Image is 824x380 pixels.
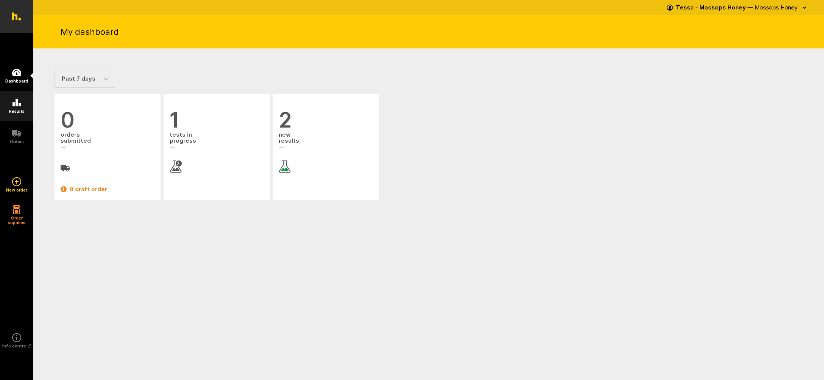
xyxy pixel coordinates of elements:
[667,2,809,14] button: Tessa - Mossops Honey — Mossops Honey
[61,131,154,151] span: orders submitted
[170,131,264,151] span: tests in progress
[5,79,28,83] h5: Dashboard
[61,26,119,37] h1: My dashboard
[61,109,154,131] span: 0
[9,109,25,114] h5: Results
[279,109,373,173] a: 2 newresults
[61,185,154,194] a: 0 draft order
[170,109,264,131] span: 1
[748,4,797,11] span: — Mossops Honey
[2,344,31,348] h5: Info centre
[279,109,373,131] span: 2
[170,109,264,173] a: 1 tests inprogress
[6,188,27,192] h5: New order
[10,139,24,144] h5: Orders
[61,109,154,173] a: 0 orderssubmitted
[5,216,28,225] h5: Order supplies
[279,131,373,151] span: new results
[676,4,746,11] strong: Tessa - Mossops Honey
